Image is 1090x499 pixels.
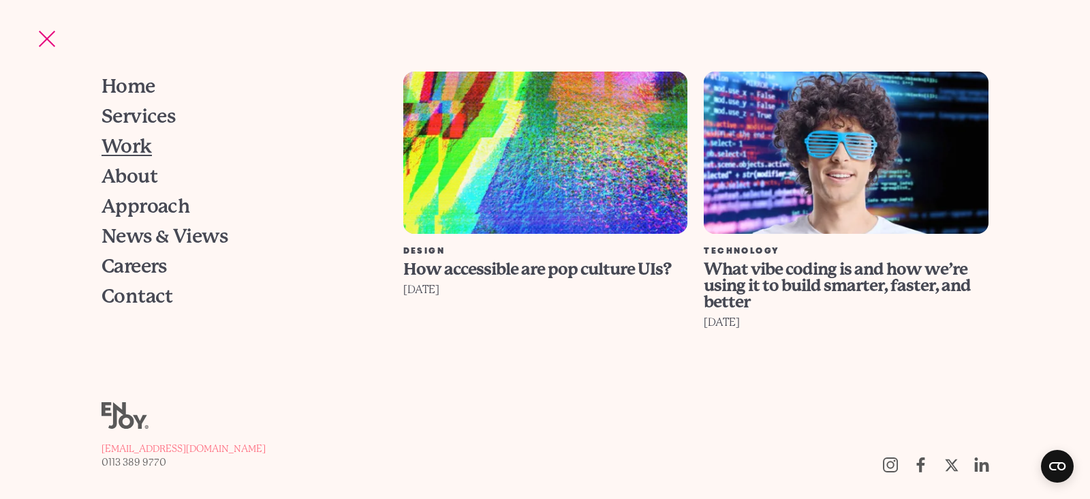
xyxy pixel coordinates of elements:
span: News & Views [102,227,228,246]
div: Design [403,247,688,256]
span: Approach [102,197,190,216]
a: Work [102,132,368,162]
button: Open CMP widget [1041,450,1074,483]
a: Careers [102,252,368,282]
a: 0113 389 9770 [102,455,266,469]
a: [EMAIL_ADDRESS][DOMAIN_NAME] [102,442,266,455]
a: Contact [102,282,368,312]
a: Follow us on Facebook [905,450,936,480]
span: Work [102,137,152,156]
span: Services [102,107,176,126]
a: What vibe coding is and how we’re using it to build smarter, faster, and better Technology What v... [696,72,997,403]
button: Site navigation [33,25,61,53]
div: Technology [704,247,988,256]
div: [DATE] [403,280,688,299]
span: About [102,167,157,186]
span: Contact [102,287,173,306]
img: What vibe coding is and how we’re using it to build smarter, faster, and better [704,72,988,234]
a: Follow us on Twitter [936,450,967,480]
a: Services [102,102,368,132]
span: 0113 389 9770 [102,457,166,468]
span: Home [102,77,155,96]
span: Careers [102,257,167,276]
a: About [102,162,368,192]
a: How accessible are pop culture UIs? Design How accessible are pop culture UIs? [DATE] [395,72,696,403]
a: News & Views [102,222,368,252]
img: How accessible are pop culture UIs? [403,72,688,234]
span: [EMAIL_ADDRESS][DOMAIN_NAME] [102,443,266,454]
a: Approach [102,192,368,222]
div: [DATE] [704,313,988,332]
span: What vibe coding is and how we’re using it to build smarter, faster, and better [704,260,971,312]
a: Follow us on Instagram [875,450,905,480]
a: Home [102,72,368,102]
a: https://uk.linkedin.com/company/enjoy-digital [967,450,997,480]
span: How accessible are pop culture UIs? [403,260,671,279]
